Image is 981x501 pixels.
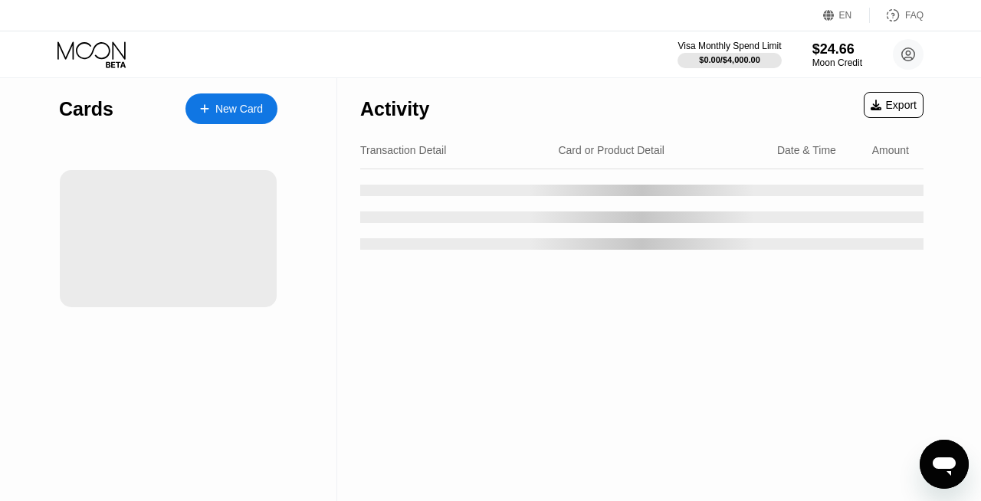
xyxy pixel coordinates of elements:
[59,98,113,120] div: Cards
[678,41,781,51] div: Visa Monthly Spend Limit
[678,41,781,68] div: Visa Monthly Spend Limit$0.00/$4,000.00
[558,144,664,156] div: Card or Product Detail
[215,103,263,116] div: New Card
[360,98,429,120] div: Activity
[870,8,924,23] div: FAQ
[185,93,277,124] div: New Card
[823,8,870,23] div: EN
[872,144,909,156] div: Amount
[905,10,924,21] div: FAQ
[871,99,917,111] div: Export
[920,440,969,489] iframe: 启动消息传送窗口的按钮
[812,57,862,68] div: Moon Credit
[699,55,760,64] div: $0.00 / $4,000.00
[812,41,862,68] div: $24.66Moon Credit
[839,10,852,21] div: EN
[864,92,924,118] div: Export
[812,41,862,57] div: $24.66
[360,144,446,156] div: Transaction Detail
[777,144,836,156] div: Date & Time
